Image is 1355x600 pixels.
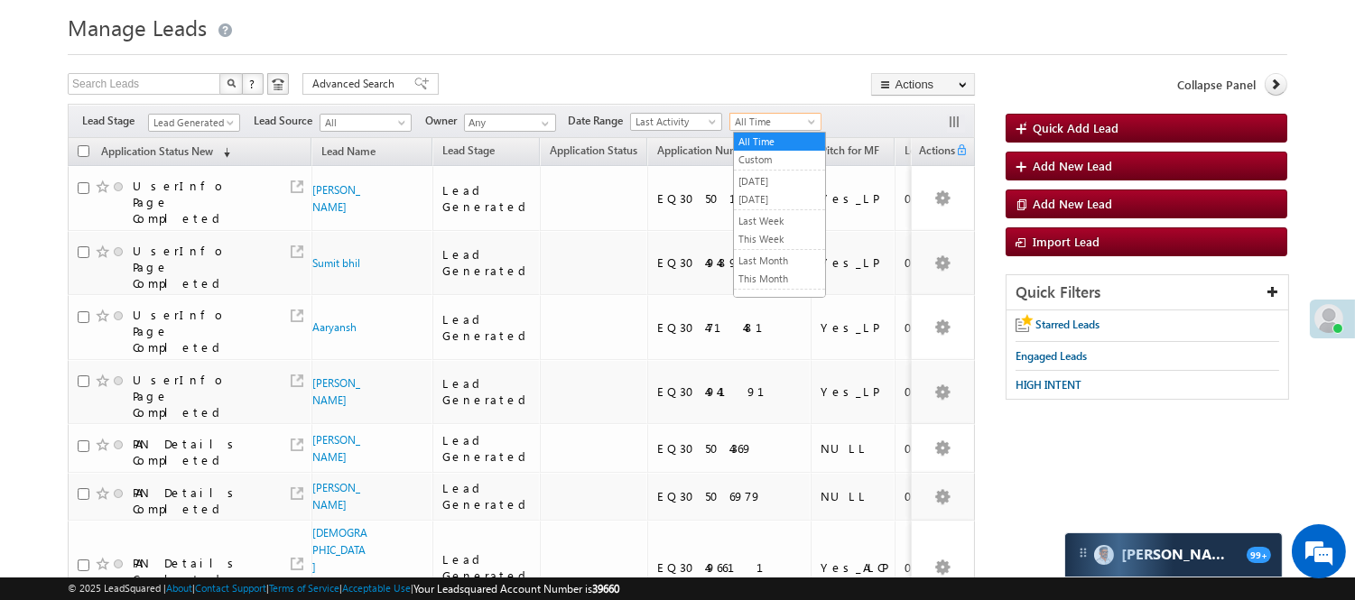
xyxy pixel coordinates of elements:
div: EQ30496611 [657,559,803,576]
div: Yes_LP [821,254,886,271]
a: Last Week [734,213,825,229]
button: ? [242,73,264,95]
div: Lead Generated [442,480,533,512]
a: Lead Score [896,141,966,164]
span: Pitch for MF [821,143,879,157]
a: Application Status New (sorted descending) [92,141,239,164]
span: Lead Stage [442,143,495,157]
div: UserInfo Page Completed [133,243,268,291]
div: NULL [821,440,886,457]
div: Yes_ALCP [821,559,886,576]
span: Lead Stage [82,113,148,129]
div: 0 [905,559,959,576]
a: [PERSON_NAME] [312,481,360,512]
span: Application Status [550,143,637,157]
div: UserInfo Page Completed [133,307,268,355]
ul: All Time [733,132,826,298]
span: Quick Add Lead [1033,120,1118,135]
img: d_60004797649_company_0_60004797649 [31,95,76,118]
a: [PERSON_NAME] [312,183,360,214]
span: Collapse Panel [1177,77,1256,93]
a: [PERSON_NAME] [312,376,360,407]
a: All [320,114,412,132]
span: Your Leadsquared Account Number is [413,582,619,595]
span: Advanced Search [312,76,400,92]
div: EQ30504369 [657,440,803,457]
a: Last Year [734,292,825,309]
a: Lead Stage [433,141,504,164]
span: HIGH INTENT [1016,378,1081,392]
a: [PERSON_NAME] [312,433,360,464]
div: Minimize live chat window [296,9,339,52]
a: Application Status [541,141,646,164]
a: All Time [729,113,821,131]
div: Lead Generated [442,551,533,584]
a: Application Number [648,141,764,164]
span: © 2025 LeadSquared | | | | | [68,580,619,597]
div: NULL [821,488,886,504]
div: Lead Generated [442,182,533,215]
a: Aaryansh [312,320,357,334]
a: Acceptable Use [342,582,411,594]
input: Check all records [78,145,89,157]
a: [DATE] [734,173,825,189]
div: Lead Generated [442,311,533,344]
a: Last Month [734,253,825,269]
div: Lead Generated [442,246,533,279]
span: Owner [425,113,464,129]
div: Yes_LP [821,383,886,400]
a: Contact Support [195,582,266,594]
div: Quick Filters [1007,275,1288,310]
div: PAN Details Completed [133,555,268,587]
div: 0 [905,440,959,457]
a: Custom [734,152,825,168]
a: Terms of Service [269,582,339,594]
span: Starred Leads [1035,318,1100,331]
a: Show All Items [532,115,554,133]
span: Add New Lead [1033,158,1112,173]
div: PAN Details Completed [133,436,268,468]
div: 0 [905,190,959,207]
img: carter-drag [1076,546,1090,560]
span: (sorted descending) [216,145,230,160]
div: Yes_LP [821,319,886,336]
a: [DATE] [734,191,825,208]
div: EQ30501561 [657,190,803,207]
span: All Time [730,114,816,130]
a: About [166,582,192,594]
div: EQ30471481 [657,319,803,336]
button: Actions [871,73,975,96]
div: Lead Generated [442,432,533,465]
div: Chat with us now [94,95,303,118]
a: Lead Generated [148,114,240,132]
a: This Week [734,231,825,247]
div: UserInfo Page Completed [133,372,268,420]
div: Lead Generated [442,375,533,408]
span: Add New Lead [1033,196,1112,211]
a: This Month [734,271,825,287]
a: Pitch for MF [812,141,888,164]
a: Last Activity [630,113,722,131]
span: Manage Leads [68,13,207,42]
span: Lead Generated [149,115,235,131]
div: PAN Details Completed [133,485,268,517]
div: Yes_LP [821,190,886,207]
div: EQ30506979 [657,488,803,504]
span: Lead Source [254,113,320,129]
div: 0 [905,254,959,271]
span: Application Number [657,143,755,157]
span: 39660 [592,582,619,595]
span: Lead Score [905,143,957,157]
input: Type to Search [464,114,556,132]
a: All Time [734,134,825,150]
img: Search [227,78,236,88]
div: EQ30494191 [657,383,803,400]
em: Start Chat [246,467,328,492]
span: 99+ [1247,547,1271,563]
div: 0 [905,383,959,400]
div: carter-dragCarter[PERSON_NAME]99+ [1064,532,1283,577]
div: UserInfo Page Completed [133,178,268,226]
a: Lead Name [312,142,385,165]
span: Application Status New [101,144,213,158]
span: Engaged Leads [1016,349,1087,363]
